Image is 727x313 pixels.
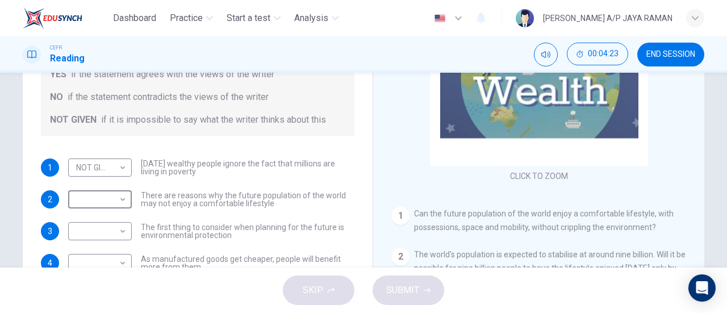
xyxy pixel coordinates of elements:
span: END SESSION [646,50,695,59]
span: 00:04:23 [588,49,619,59]
span: The first thing to consider when planning for the future is environmental protection [141,223,354,239]
span: 3 [48,227,52,235]
button: 00:04:23 [567,43,628,65]
span: CEFR [50,44,62,52]
button: Dashboard [108,8,161,28]
div: Hide [567,43,628,66]
div: NOT GIVEN [68,152,128,184]
span: if it is impossible to say what the writer thinks about this [101,113,326,127]
div: 1 [391,207,410,225]
span: Dashboard [113,11,156,25]
a: EduSynch logo [23,7,108,30]
span: 2 [48,195,52,203]
span: As manufactured goods get cheaper, people will benefit more from them [141,255,354,271]
span: YES [50,68,66,81]
div: Open Intercom Messenger [688,274,716,302]
button: Practice [165,8,218,28]
span: 4 [48,259,52,267]
button: END SESSION [637,43,704,66]
span: [DATE] wealthy people ignore the fact that millions are living in poverty [141,160,354,176]
img: en [433,14,447,23]
span: Analysis [294,11,328,25]
span: There are reasons why the future population of the world may not enjoy a comfortable lifestyle [141,191,354,207]
span: if the statement agrees with the views of the writer [71,68,274,81]
h1: Reading [50,52,85,65]
span: NOT GIVEN [50,113,97,127]
button: Analysis [290,8,343,28]
div: 2 [391,248,410,266]
span: Can the future population of the world enjoy a comfortable lifestyle, with possessions, space and... [414,209,674,232]
span: NO [50,90,63,104]
span: if the statement contradicts the views of the writer [68,90,269,104]
img: Profile picture [516,9,534,27]
img: EduSynch logo [23,7,82,30]
div: [PERSON_NAME] A/P JAYA RAMAN [543,11,672,25]
button: Start a test [222,8,285,28]
span: 1 [48,164,52,172]
span: Practice [170,11,203,25]
span: Start a test [227,11,270,25]
div: Mute [534,43,558,66]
